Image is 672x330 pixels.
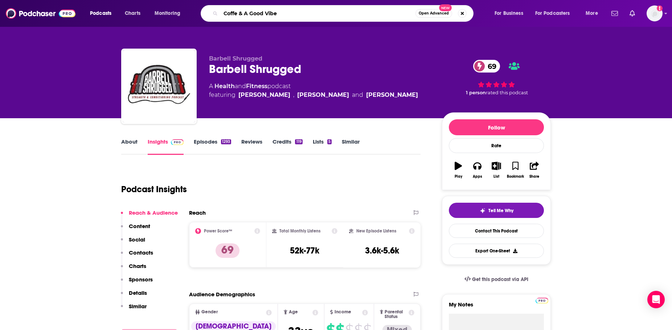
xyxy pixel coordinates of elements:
[449,119,544,135] button: Follow
[121,209,178,223] button: Reach & Audience
[657,5,663,11] svg: Add a profile image
[442,55,551,100] div: 69 1 personrated this podcast
[149,8,190,19] button: open menu
[121,223,150,236] button: Content
[449,203,544,218] button: tell me why sparkleTell Me Why
[495,8,523,18] span: For Business
[487,157,506,183] button: List
[466,90,486,95] span: 1 person
[85,8,121,19] button: open menu
[216,243,239,258] p: 69
[189,209,206,216] h2: Reach
[480,208,485,214] img: tell me why sparkle
[209,91,418,99] span: featuring
[507,174,524,179] div: Bookmark
[335,310,351,314] span: Income
[155,8,180,18] span: Monitoring
[586,8,598,18] span: More
[536,298,548,304] img: Podchaser Pro
[129,236,145,243] p: Social
[647,291,665,308] div: Open Intercom Messenger
[148,138,184,155] a: InsightsPodchaser Pro
[489,8,532,19] button: open menu
[647,5,663,21] img: User Profile
[189,291,255,298] h2: Audience Demographics
[529,174,539,179] div: Share
[419,12,449,15] span: Open Advanced
[273,138,302,155] a: Credits119
[121,249,153,263] button: Contacts
[121,276,153,289] button: Sponsors
[486,90,528,95] span: rated this podcast
[241,138,262,155] a: Reviews
[129,303,147,310] p: Similar
[536,297,548,304] a: Pro website
[204,228,232,234] h2: Power Score™
[385,310,407,319] span: Parental Status
[472,276,528,282] span: Get this podcast via API
[455,174,462,179] div: Play
[121,236,145,249] button: Social
[121,138,138,155] a: About
[289,310,298,314] span: Age
[535,8,570,18] span: For Podcasters
[342,138,360,155] a: Similar
[366,91,418,99] div: [PERSON_NAME]
[194,138,231,155] a: Episodes1293
[449,244,544,258] button: Export One-Sheet
[449,157,468,183] button: Play
[609,7,621,20] a: Show notifications dropdown
[581,8,607,19] button: open menu
[356,228,396,234] h2: New Episode Listens
[90,8,111,18] span: Podcasts
[297,91,349,99] a: John Swanson
[488,208,513,214] span: Tell Me Why
[129,276,153,283] p: Sponsors
[473,174,482,179] div: Apps
[365,245,399,256] h3: 3.6k-5.6k
[449,301,544,314] label: My Notes
[129,263,146,269] p: Charts
[209,55,262,62] span: Barbell Shrugged
[473,60,500,73] a: 69
[246,83,267,90] a: Fitness
[129,249,153,256] p: Contacts
[121,303,147,316] button: Similar
[295,139,302,144] div: 119
[493,174,499,179] div: List
[525,157,544,183] button: Share
[6,7,75,20] img: Podchaser - Follow, Share and Rate Podcasts
[235,83,246,90] span: and
[129,209,178,216] p: Reach & Audience
[627,7,638,20] a: Show notifications dropdown
[209,82,418,99] div: A podcast
[647,5,663,21] button: Show profile menu
[208,5,480,22] div: Search podcasts, credits, & more...
[123,50,195,123] img: Barbell Shrugged
[480,60,500,73] span: 69
[201,310,218,314] span: Gender
[439,4,452,11] span: New
[125,8,140,18] span: Charts
[506,157,525,183] button: Bookmark
[415,9,452,18] button: Open AdvancedNew
[449,224,544,238] a: Contact This Podcast
[290,245,319,256] h3: 52k-77k
[221,139,231,144] div: 1293
[293,91,294,99] span: ,
[468,157,487,183] button: Apps
[120,8,145,19] a: Charts
[121,184,187,195] h1: Podcast Insights
[121,263,146,276] button: Charts
[129,223,150,230] p: Content
[449,138,544,153] div: Rate
[647,5,663,21] span: Logged in as Ashley_Beenen
[214,83,235,90] a: Health
[129,289,147,296] p: Details
[352,91,363,99] span: and
[221,8,415,19] input: Search podcasts, credits, & more...
[530,8,581,19] button: open menu
[121,289,147,303] button: Details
